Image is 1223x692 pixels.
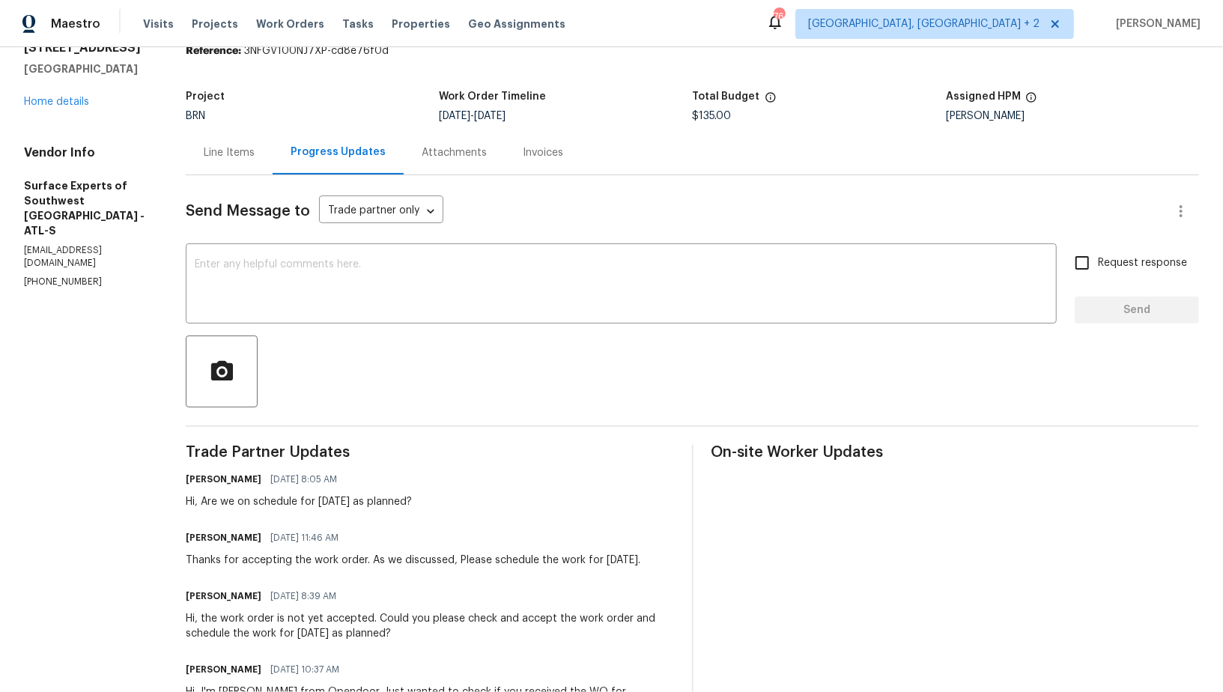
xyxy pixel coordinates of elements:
[774,9,784,24] div: 76
[765,91,777,111] span: The total cost of line items that have been proposed by Opendoor. This sum includes line items th...
[24,145,150,160] h4: Vendor Info
[186,472,261,487] h6: [PERSON_NAME]
[1025,91,1037,111] span: The hpm assigned to this work order.
[523,145,563,160] div: Invoices
[439,91,546,102] h5: Work Order Timeline
[186,589,261,604] h6: [PERSON_NAME]
[186,494,412,509] div: Hi, Are we on schedule for [DATE] as planned?
[946,91,1021,102] h5: Assigned HPM
[392,16,450,31] span: Properties
[24,178,150,238] h5: Surface Experts of Southwest [GEOGRAPHIC_DATA] - ATL-S
[186,530,261,545] h6: [PERSON_NAME]
[186,111,205,121] span: BRN
[342,19,374,29] span: Tasks
[693,91,760,102] h5: Total Budget
[204,145,255,160] div: Line Items
[319,199,443,224] div: Trade partner only
[186,553,640,568] div: Thanks for accepting the work order. As we discussed, Please schedule the work for [DATE].
[422,145,487,160] div: Attachments
[1098,255,1187,271] span: Request response
[808,16,1040,31] span: [GEOGRAPHIC_DATA], [GEOGRAPHIC_DATA] + 2
[270,472,337,487] span: [DATE] 8:05 AM
[186,204,310,219] span: Send Message to
[439,111,470,121] span: [DATE]
[192,16,238,31] span: Projects
[186,46,241,56] b: Reference:
[711,445,1199,460] span: On-site Worker Updates
[439,111,506,121] span: -
[946,111,1199,121] div: [PERSON_NAME]
[24,61,150,76] h5: [GEOGRAPHIC_DATA]
[270,662,339,677] span: [DATE] 10:37 AM
[24,244,150,270] p: [EMAIL_ADDRESS][DOMAIN_NAME]
[186,445,673,460] span: Trade Partner Updates
[24,276,150,288] p: [PHONE_NUMBER]
[474,111,506,121] span: [DATE]
[291,145,386,160] div: Progress Updates
[186,662,261,677] h6: [PERSON_NAME]
[270,589,336,604] span: [DATE] 8:39 AM
[693,111,732,121] span: $135.00
[1110,16,1201,31] span: [PERSON_NAME]
[186,91,225,102] h5: Project
[51,16,100,31] span: Maestro
[256,16,324,31] span: Work Orders
[468,16,565,31] span: Geo Assignments
[24,40,150,55] h2: [STREET_ADDRESS]
[24,97,89,107] a: Home details
[186,611,673,641] div: Hi, the work order is not yet accepted. Could you please check and accept the work order and sche...
[270,530,339,545] span: [DATE] 11:46 AM
[186,43,1199,58] div: 3NFGV100NJ7XP-cd8e76f0d
[143,16,174,31] span: Visits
